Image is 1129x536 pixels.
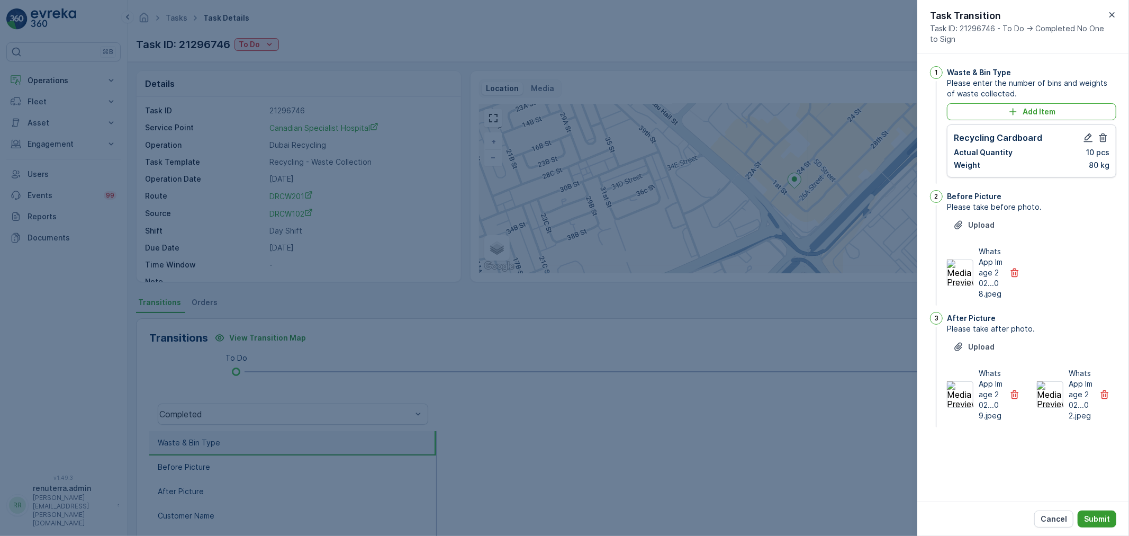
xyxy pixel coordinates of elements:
[947,191,1001,202] p: Before Picture
[968,342,995,352] p: Upload
[1069,368,1093,421] p: WhatsApp Image 202...02.jpeg
[1089,160,1109,171] p: 80 kg
[968,220,995,230] p: Upload
[954,160,980,171] p: Weight
[947,260,973,286] img: Media Preview
[947,313,996,324] p: After Picture
[1078,511,1116,528] button: Submit
[1037,381,1063,408] img: Media Preview
[979,246,1003,299] p: WhatsApp Image 202...08.jpeg
[947,324,1116,334] span: Please take after photo.
[930,23,1106,44] span: Task ID: 21296746 - To Do -> Completed No One to Sign
[947,381,973,408] img: Media Preview
[930,312,943,325] div: 3
[979,368,1003,421] p: WhatsApp Image 202...09.jpeg
[930,66,943,79] div: 1
[1034,511,1073,528] button: Cancel
[947,78,1116,99] span: Please enter the number of bins and weights of waste collected.
[1084,514,1110,524] p: Submit
[954,131,1042,144] p: Recycling Cardboard
[947,103,1116,120] button: Add Item
[947,67,1011,78] p: Waste & Bin Type
[930,190,943,203] div: 2
[930,8,1106,23] p: Task Transition
[947,338,1001,355] button: Upload File
[1041,514,1067,524] p: Cancel
[1086,147,1109,158] p: 10 pcs
[947,202,1116,212] span: Please take before photo.
[1023,106,1055,117] p: Add Item
[954,147,1013,158] p: Actual Quantity
[947,217,1001,234] button: Upload File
